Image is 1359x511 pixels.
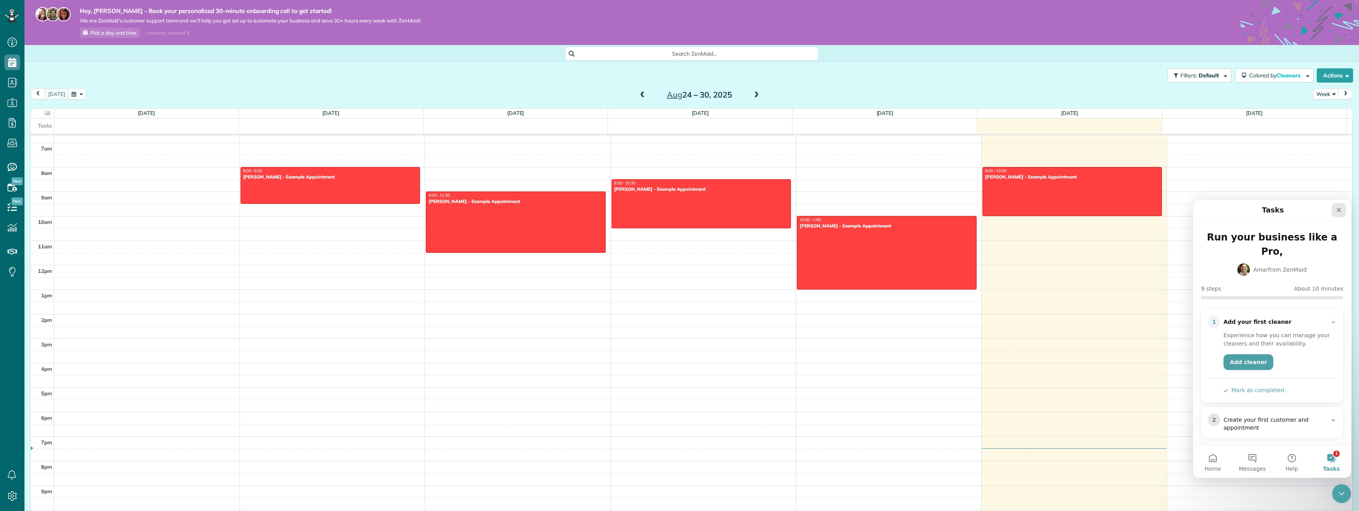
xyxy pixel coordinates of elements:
[41,145,52,152] span: 7am
[1249,72,1303,79] span: Colored by
[1199,72,1220,79] span: Default
[1332,484,1351,503] iframe: Intercom live chat
[38,219,52,225] span: 10am
[41,415,52,421] span: 6pm
[138,110,155,116] a: [DATE]
[614,186,789,192] div: [PERSON_NAME] - Example Appointment
[41,488,52,494] span: 9pm
[985,168,1007,173] span: 8:00 - 10:00
[41,317,52,323] span: 2pm
[1193,200,1351,478] iframe: Intercom live chat
[650,90,749,99] h2: 24 – 30, 2025
[429,193,450,198] span: 9:00 - 11:30
[41,366,52,372] span: 4pm
[877,110,894,116] a: [DATE]
[692,110,709,116] a: [DATE]
[38,268,52,274] span: 12pm
[614,180,636,186] span: 8:30 - 10:30
[46,7,60,21] img: jorge-587dff0eeaa6aab1f244e6dc62b8924c3b6ad411094392a53c71c6c4a576187d.jpg
[141,28,194,38] div: I already booked it
[1061,110,1078,116] a: [DATE]
[507,110,524,116] a: [DATE]
[322,110,339,116] a: [DATE]
[1235,68,1314,83] button: Colored byCleaners
[45,88,69,99] button: [DATE]
[41,464,52,470] span: 8pm
[41,194,52,201] span: 9am
[41,170,52,176] span: 8am
[1276,72,1302,79] span: Cleaners
[11,177,23,185] span: New
[80,17,421,24] span: We are ZenMaid’s customer support team and we’ll help you get set up to automate your business an...
[1338,88,1353,99] button: next
[1246,110,1263,116] a: [DATE]
[80,28,140,38] a: Pick a day and time
[243,168,262,173] span: 8:00 - 9:30
[56,7,71,21] img: michelle-19f622bdf1676172e81f8f8fba1fb50e276960ebfe0243fe18214015130c80e4.jpg
[41,390,52,396] span: 5pm
[428,199,603,204] div: [PERSON_NAME] - Example Appointment
[1167,68,1231,83] button: Filters: Default
[80,7,421,15] strong: Hey, [PERSON_NAME] - Book your personalized 30-minute onboarding call to get started!
[1313,88,1339,99] button: Week
[38,243,52,250] span: 11am
[11,197,23,205] span: New
[90,30,136,36] span: Pick a day and time
[1163,68,1231,83] a: Filters: Default
[800,217,821,222] span: 10:00 - 1:00
[243,174,418,180] div: [PERSON_NAME] - Example Appointment
[41,439,52,445] span: 7pm
[667,90,682,100] span: Aug
[38,122,52,129] span: Tasks
[41,292,52,299] span: 1pm
[985,174,1160,180] div: [PERSON_NAME] - Example Appointment
[1317,68,1353,83] button: Actions
[30,88,45,99] button: prev
[799,223,974,229] div: [PERSON_NAME] - Example Appointment
[36,7,50,21] img: maria-72a9807cf96188c08ef61303f053569d2e2a8a1cde33d635c8a3ac13582a053d.jpg
[41,341,52,348] span: 3pm
[1180,72,1197,79] span: Filters:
